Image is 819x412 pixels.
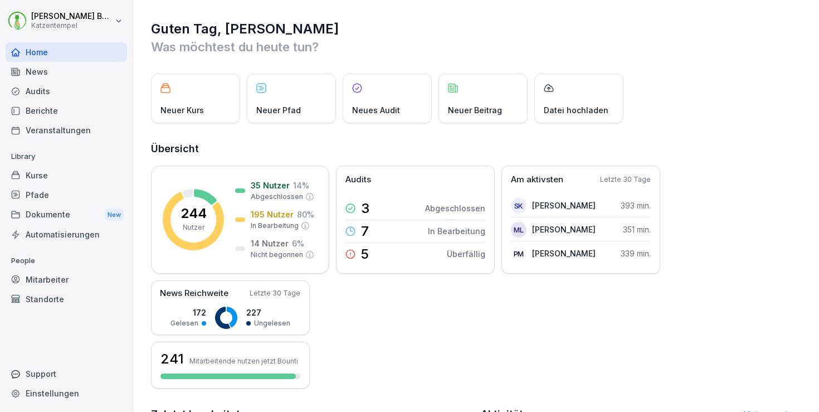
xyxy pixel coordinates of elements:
p: Mitarbeitende nutzen jetzt Bounti [189,357,298,365]
h3: 241 [160,350,184,369]
a: Kurse [6,166,127,185]
p: Ungelesen [254,318,290,328]
p: Audits [345,173,371,186]
a: Pfade [6,185,127,205]
p: 14 % [293,180,309,191]
p: In Bearbeitung [251,221,299,231]
div: New [105,209,124,221]
a: Standorte [6,289,127,309]
p: Nutzer [183,222,204,232]
p: [PERSON_NAME] [532,200,596,211]
p: Neuer Kurs [160,104,204,116]
p: 195 Nutzer [251,209,294,220]
a: Berichte [6,101,127,120]
p: Gelesen [170,318,198,328]
p: Datei hochladen [544,104,608,116]
p: 7 [361,225,369,238]
p: Nicht begonnen [251,250,303,260]
p: 5 [361,248,369,261]
p: Neues Audit [352,104,400,116]
p: [PERSON_NAME] Benedix [31,12,113,21]
div: PM [511,246,526,261]
p: 80 % [297,209,314,220]
p: Letzte 30 Tage [250,288,300,298]
div: Support [6,364,127,384]
h2: Übersicht [151,141,802,157]
p: 14 Nutzer [251,237,289,249]
p: 172 [170,307,206,318]
p: [PERSON_NAME] [532,248,596,259]
div: Dokumente [6,205,127,225]
p: Abgeschlossen [251,192,303,202]
p: Neuer Beitrag [448,104,502,116]
p: 244 [181,207,207,220]
a: Einstellungen [6,384,127,403]
div: SK [511,198,526,214]
a: Home [6,42,127,62]
a: DokumenteNew [6,205,127,225]
a: Audits [6,81,127,101]
p: 35 Nutzer [251,180,290,191]
p: Letzte 30 Tage [600,175,651,185]
p: 339 min. [621,248,651,259]
p: 227 [246,307,290,318]
p: 3 [361,202,369,215]
div: ML [511,222,526,237]
p: Neuer Pfad [256,104,301,116]
p: Was möchtest du heute tun? [151,38,802,56]
a: News [6,62,127,81]
p: Library [6,148,127,166]
p: Am aktivsten [511,173,563,186]
p: Katzentempel [31,22,113,30]
p: 351 min. [623,224,651,235]
p: News Reichweite [160,287,228,300]
a: Mitarbeiter [6,270,127,289]
p: Überfällig [447,248,485,260]
a: Automatisierungen [6,225,127,244]
h1: Guten Tag, [PERSON_NAME] [151,20,802,38]
p: 6 % [292,237,304,249]
p: [PERSON_NAME] [532,224,596,235]
p: 393 min. [621,200,651,211]
p: People [6,252,127,270]
p: In Bearbeitung [428,225,485,237]
a: Veranstaltungen [6,120,127,140]
p: Abgeschlossen [425,202,485,214]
